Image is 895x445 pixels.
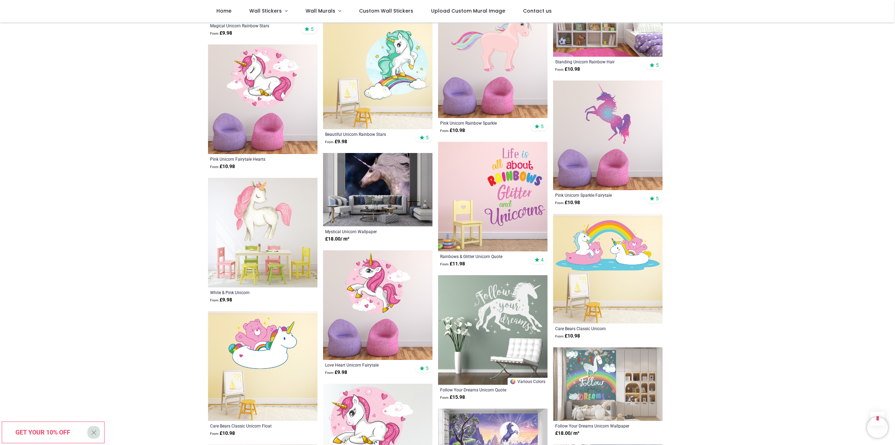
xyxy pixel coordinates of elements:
[325,369,347,376] strong: £ 9.98
[210,430,235,437] strong: £ 10.98
[325,362,409,368] a: Love Heart Unicorn Fairytale
[325,229,409,234] a: Mystical Unicorn Wallpaper
[210,32,219,35] span: From
[210,23,294,28] a: Magical Unicorn Rainbow Stars
[208,44,317,154] img: Pink Unicorn Fairytale Hearts Wall Sticker
[555,68,564,71] span: From
[438,275,547,385] img: Follow Your Dreams Unicorn Quote Wall Sticker
[555,66,580,73] strong: £ 10.98
[325,140,334,144] span: From
[440,253,524,259] a: Rainbows & Glitter Unicorn Quote
[440,129,449,133] span: From
[210,163,235,170] strong: £ 10.98
[440,127,465,134] strong: £ 10.98
[210,156,294,162] a: Pink Unicorn Fairytale Hearts
[210,432,219,436] span: From
[210,30,232,37] strong: £ 9.98
[553,81,663,190] img: Pink Unicorn Sparkle Fairytale Wall Sticker
[359,7,413,14] span: Custom Wall Stickers
[541,257,544,263] span: 4
[555,199,580,206] strong: £ 10.98
[510,378,516,385] img: Color Wheel
[555,201,564,205] span: From
[306,7,335,14] span: Wall Murals
[216,7,231,14] span: Home
[323,20,432,129] img: Beautiful Unicorn Rainbow Stars Wall Sticker
[323,250,432,360] img: Love Heart Unicorn Fairytale Wall Sticker
[325,131,409,137] a: Beautiful Unicorn Rainbow Stars
[555,334,564,338] span: From
[249,7,282,14] span: Wall Stickers
[325,371,334,375] span: From
[426,134,429,141] span: 5
[323,153,432,227] img: Mystical Unicorn Wall Mural Wallpaper
[325,138,347,145] strong: £ 9.98
[555,333,580,340] strong: £ 10.98
[208,178,317,287] img: White & Pink Unicorn Wall Sticker
[555,192,639,198] a: Pink Unicorn Sparkle Fairytale
[440,262,449,266] span: From
[555,423,639,429] a: Follow Your Dreams Unicorn Wallpaper
[555,326,639,331] a: Care Bears Classic Unicorn
[555,59,639,64] a: Standing Unicorn Rainbow Hair
[553,214,663,324] img: Care Bears Classic Unicorn Wall Sticker
[555,430,579,437] strong: £ 18.00 / m²
[541,123,544,130] span: 5
[440,394,465,401] strong: £ 15.98
[440,260,465,267] strong: £ 11.98
[210,297,232,304] strong: £ 9.98
[438,8,547,118] img: Pink Unicorn Rainbow Sparkle Wall Sticker
[656,195,659,202] span: 5
[210,165,219,169] span: From
[210,290,294,295] a: White & Pink Unicorn
[440,396,449,399] span: From
[656,62,659,68] span: 5
[440,387,524,392] a: Follow Your Dreams Unicorn Quote
[867,417,888,438] iframe: Brevo live chat
[210,423,294,429] a: Care Bears Classic Unicorn Float
[523,7,552,14] span: Contact us
[438,142,547,251] img: Rainbows & Glitter Unicorn Quote Wall Sticker
[553,347,663,421] img: Follow Your Dreams Unicorn Wall Mural Wallpaper
[440,120,524,126] a: Pink Unicorn Rainbow Sparkle
[431,7,505,14] span: Upload Custom Mural Image
[311,26,314,32] span: 5
[426,365,429,371] span: 5
[508,378,547,385] a: Various Colors
[210,298,219,302] span: From
[325,236,349,243] strong: £ 18.00 / m²
[208,311,317,421] img: Care Bears Classic Unicorn Float Wall Sticker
